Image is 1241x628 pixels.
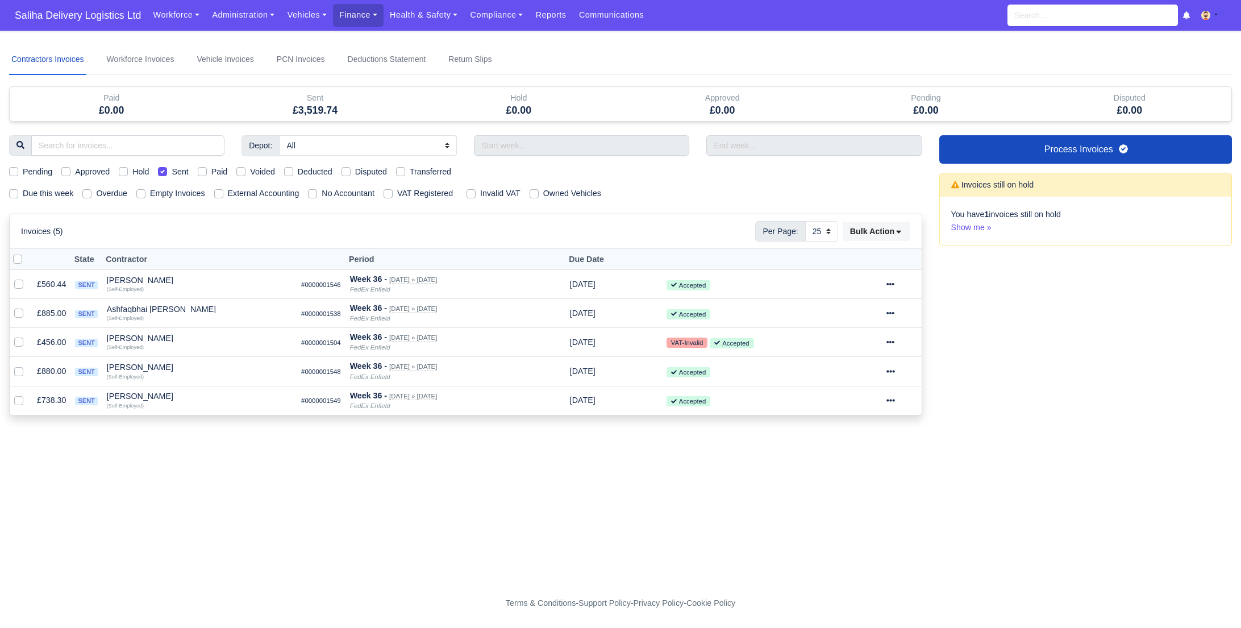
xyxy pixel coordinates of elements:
[107,276,292,284] div: [PERSON_NAME]
[75,310,97,318] span: sent
[107,392,292,400] div: [PERSON_NAME]
[940,197,1232,246] div: You have invoices still on hold
[297,597,944,610] div: - - -
[228,187,299,200] label: External Accounting
[629,92,815,105] div: Approved
[21,227,63,236] h6: Invoices (5)
[939,135,1232,164] a: Process Invoices
[506,598,576,608] a: Terms & Conditions
[301,368,341,375] small: #0000001548
[843,222,910,241] button: Bulk Action
[1007,5,1178,26] input: Search...
[570,338,595,347] span: 15 hours from now
[194,44,256,75] a: Vehicle Invoices
[222,92,408,105] div: Sent
[345,249,565,270] th: Period
[18,92,205,105] div: Paid
[333,4,384,26] a: Finance
[241,135,280,156] span: Depot:
[281,4,333,26] a: Vehicles
[706,135,922,156] input: End week...
[565,249,662,270] th: Due Date
[211,165,228,178] label: Paid
[274,44,327,75] a: PCN Invoices
[301,310,341,317] small: #0000001538
[107,344,144,350] small: (Self-Employed)
[32,328,70,357] td: £456.00
[107,305,292,313] div: Ashfaqbhai [PERSON_NAME]
[543,187,601,200] label: Owned Vehicles
[1036,105,1223,117] h5: £0.00
[9,44,86,75] a: Contractors Invoices
[480,187,520,200] label: Invalid VAT
[824,87,1027,121] div: Pending
[686,598,735,608] a: Cookie Policy
[984,210,989,219] strong: 1
[384,4,464,26] a: Health & Safety
[570,367,595,376] span: 15 hours from now
[410,165,451,178] label: Transferred
[107,334,292,342] div: [PERSON_NAME]
[667,396,710,406] small: Accepted
[350,303,387,313] strong: Week 36 -
[32,386,70,415] td: £738.30
[350,332,387,342] strong: Week 36 -
[578,598,631,608] a: Support Policy
[951,223,992,232] a: Show me »
[350,391,387,400] strong: Week 36 -
[570,280,595,289] span: 15 hours from now
[32,357,70,386] td: £880.00
[573,4,651,26] a: Communications
[426,92,612,105] div: Hold
[70,249,102,270] th: State
[31,135,224,156] input: Search for invoices...
[107,374,144,380] small: (Self-Employed)
[755,221,805,242] span: Per Page:
[75,368,97,376] span: sent
[75,165,110,178] label: Approved
[529,4,572,26] a: Reports
[446,44,494,75] a: Return Slips
[345,44,428,75] a: Deductions Statement
[350,286,390,293] i: FedEx Enfield
[389,276,437,284] small: [DATE] » [DATE]
[301,397,341,404] small: #0000001549
[107,315,144,321] small: (Self-Employed)
[75,339,97,347] span: sent
[132,165,149,178] label: Hold
[32,299,70,328] td: £885.00
[832,92,1019,105] div: Pending
[951,180,1034,190] h6: Invoices still on hold
[350,361,387,371] strong: Week 36 -
[75,281,97,289] span: sent
[355,165,387,178] label: Disputed
[426,105,612,117] h5: £0.00
[667,367,710,377] small: Accepted
[107,363,292,371] div: [PERSON_NAME]
[389,305,437,313] small: [DATE] » [DATE]
[350,344,390,351] i: FedEx Enfield
[107,286,144,292] small: (Self-Employed)
[1036,92,1223,105] div: Disputed
[464,4,529,26] a: Compliance
[222,105,408,117] h5: £3,519.74
[206,4,281,26] a: Administration
[667,309,710,319] small: Accepted
[250,165,275,178] label: Voided
[32,270,70,299] td: £560.44
[107,403,144,409] small: (Self-Employed)
[350,373,390,380] i: FedEx Enfield
[570,309,595,318] span: 15 hours from now
[389,363,437,371] small: [DATE] » [DATE]
[75,397,97,405] span: sent
[322,187,374,200] label: No Accountant
[350,315,390,322] i: FedEx Enfield
[96,187,127,200] label: Overdue
[1028,87,1231,121] div: Disputed
[172,165,188,178] label: Sent
[667,280,710,290] small: Accepted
